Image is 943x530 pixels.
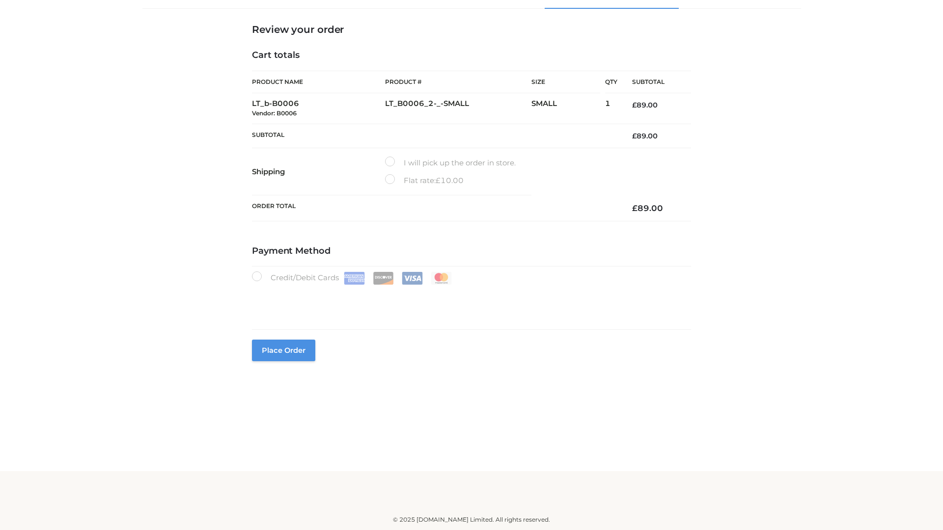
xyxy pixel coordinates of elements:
td: 1 [605,93,617,124]
div: © 2025 [DOMAIN_NAME] Limited. All rights reserved. [146,515,797,525]
th: Qty [605,71,617,93]
label: I will pick up the order in store. [385,157,516,169]
button: Place order [252,340,315,361]
label: Credit/Debit Cards [252,271,453,285]
bdi: 89.00 [632,203,663,213]
bdi: 89.00 [632,101,658,109]
span: £ [632,101,637,109]
img: Amex [344,272,365,285]
h4: Cart totals [252,50,691,61]
span: £ [436,176,441,185]
h3: Review your order [252,24,691,35]
th: Order Total [252,195,617,221]
small: Vendor: B0006 [252,109,297,117]
th: Shipping [252,148,385,195]
td: LT_B0006_2-_-SMALL [385,93,531,124]
th: Product # [385,71,531,93]
img: Mastercard [431,272,452,285]
th: Product Name [252,71,385,93]
label: Flat rate: [385,174,464,187]
h4: Payment Method [252,246,691,257]
iframe: Secure payment input frame [250,283,689,318]
th: Size [531,71,600,93]
span: £ [632,132,637,140]
th: Subtotal [252,124,617,148]
td: SMALL [531,93,605,124]
span: £ [632,203,638,213]
bdi: 10.00 [436,176,464,185]
img: Visa [402,272,423,285]
img: Discover [373,272,394,285]
bdi: 89.00 [632,132,658,140]
td: LT_b-B0006 [252,93,385,124]
th: Subtotal [617,71,691,93]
